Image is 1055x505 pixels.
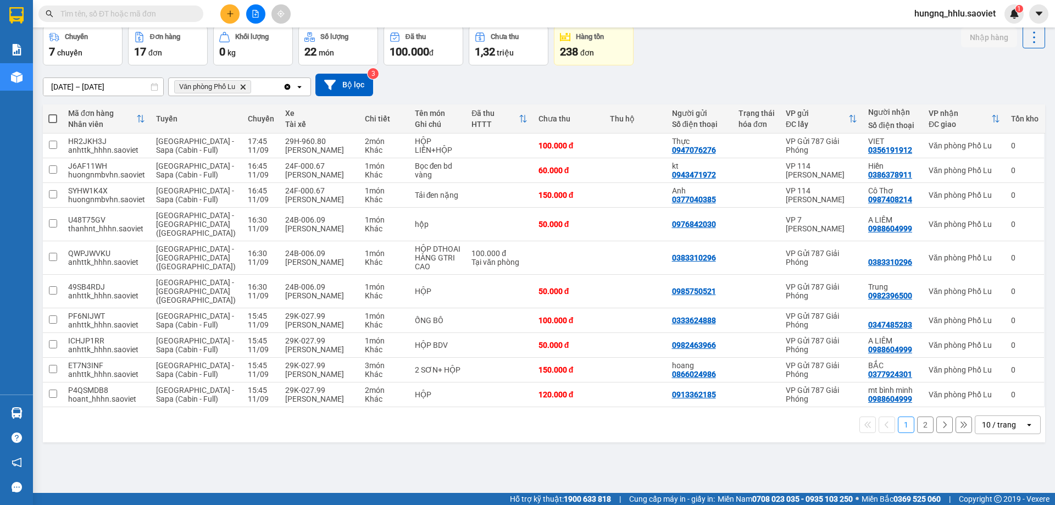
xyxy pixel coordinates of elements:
div: HỘP LIỀN+HỘP [415,137,461,154]
svg: open [295,82,304,91]
div: 11/09 [248,195,274,204]
div: 15:45 [248,336,274,345]
div: [PERSON_NAME] [285,195,354,204]
div: SYHW1K4X [68,186,145,195]
div: 10 / trang [982,419,1016,430]
span: đơn [580,48,594,57]
div: Hàng tồn [576,33,604,41]
div: 29K-027.99 [285,386,354,395]
div: HÀNG GTRI CAO [415,253,461,271]
button: caret-down [1029,4,1048,24]
div: VP Gửi 787 Giải Phóng [786,312,857,329]
button: Nhập hàng [961,27,1017,47]
div: Nhân viên [68,120,136,129]
button: 2 [917,417,934,433]
div: thanhnt_hhhn.saoviet [68,224,145,233]
div: 3 món [365,361,404,370]
div: Văn phòng Phố Lu [929,166,1000,175]
div: 24B-006.09 [285,249,354,258]
button: 1 [898,417,914,433]
div: anhttk_hhhn.saoviet [68,345,145,354]
div: huongnmbvhn.saoviet [68,170,145,179]
div: 2 SƠN+ HỘP [415,365,461,374]
span: đơn [148,48,162,57]
div: [PERSON_NAME] [285,170,354,179]
div: 11/09 [248,345,274,354]
div: VIET [868,137,918,146]
th: Toggle SortBy [780,104,863,134]
div: 15:45 [248,386,274,395]
div: HỘP [415,390,461,399]
div: Khác [365,224,404,233]
div: 0 [1011,253,1039,262]
input: Select a date range. [43,78,163,96]
div: 11/09 [248,320,274,329]
div: [PERSON_NAME] [285,146,354,154]
div: VP 114 [PERSON_NAME] [786,162,857,179]
div: 0386378911 [868,170,912,179]
div: 29H-960.80 [285,137,354,146]
span: kg [227,48,236,57]
div: Người nhận [868,108,918,116]
span: 7 [49,45,55,58]
div: 24B-006.09 [285,215,354,224]
div: Chưa thu [491,33,519,41]
div: 100.000 đ [538,316,599,325]
div: 24F-000.67 [285,186,354,195]
div: Xe [285,109,354,118]
div: Số điện thoại [672,120,728,129]
div: HỘP DTHOAI [415,245,461,253]
span: 1 [1017,5,1021,13]
span: 1,32 [475,45,495,58]
div: 1 món [365,336,404,345]
div: 0988604999 [868,345,912,354]
span: | [619,493,621,505]
span: [GEOGRAPHIC_DATA] - [GEOGRAPHIC_DATA] ([GEOGRAPHIC_DATA]) [156,278,236,304]
div: Bọc đen bd vàng [415,162,461,179]
div: Tồn kho [1011,114,1039,123]
div: 0 [1011,365,1039,374]
div: Khác [365,258,404,267]
div: 24F-000.67 [285,162,354,170]
div: anhttk_hhhn.saoviet [68,146,145,154]
span: chuyến [57,48,82,57]
span: file-add [252,10,259,18]
div: 16:30 [248,282,274,291]
div: 100.000 đ [538,141,599,150]
div: 50.000 đ [538,287,599,296]
div: Khác [365,345,404,354]
span: plus [226,10,234,18]
div: Khác [365,320,404,329]
div: ỐNG BÔ [415,316,461,325]
div: Ghi chú [415,120,461,129]
div: VP Gửi 787 Giải Phóng [786,336,857,354]
sup: 3 [368,68,379,79]
div: Chi tiết [365,114,404,123]
span: Cung cấp máy in - giấy in: [629,493,715,505]
button: file-add [246,4,265,24]
div: 100.000 đ [471,249,527,258]
span: 238 [560,45,578,58]
span: [GEOGRAPHIC_DATA] - Sapa (Cabin - Full) [156,186,234,204]
div: 1 món [365,162,404,170]
div: 60.000 đ [538,166,599,175]
span: Hỗ trợ kỹ thuật: [510,493,611,505]
div: 16:45 [248,186,274,195]
div: Thực [672,137,728,146]
div: 11/09 [248,258,274,267]
div: 0947076276 [672,146,716,154]
div: Anh [672,186,728,195]
div: VP 114 [PERSON_NAME] [786,186,857,204]
div: 120.000 đ [538,390,599,399]
span: Miền Bắc [862,493,941,505]
div: BẮC [868,361,918,370]
div: kt [672,162,728,170]
strong: 1900 633 818 [564,495,611,503]
div: 11/09 [248,291,274,300]
button: Số lượng22món [298,26,378,65]
div: Chuyến [65,33,88,41]
div: 29K-027.99 [285,312,354,320]
div: Trung [868,282,918,291]
div: 0976842030 [672,220,716,229]
div: Khối lượng [235,33,269,41]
